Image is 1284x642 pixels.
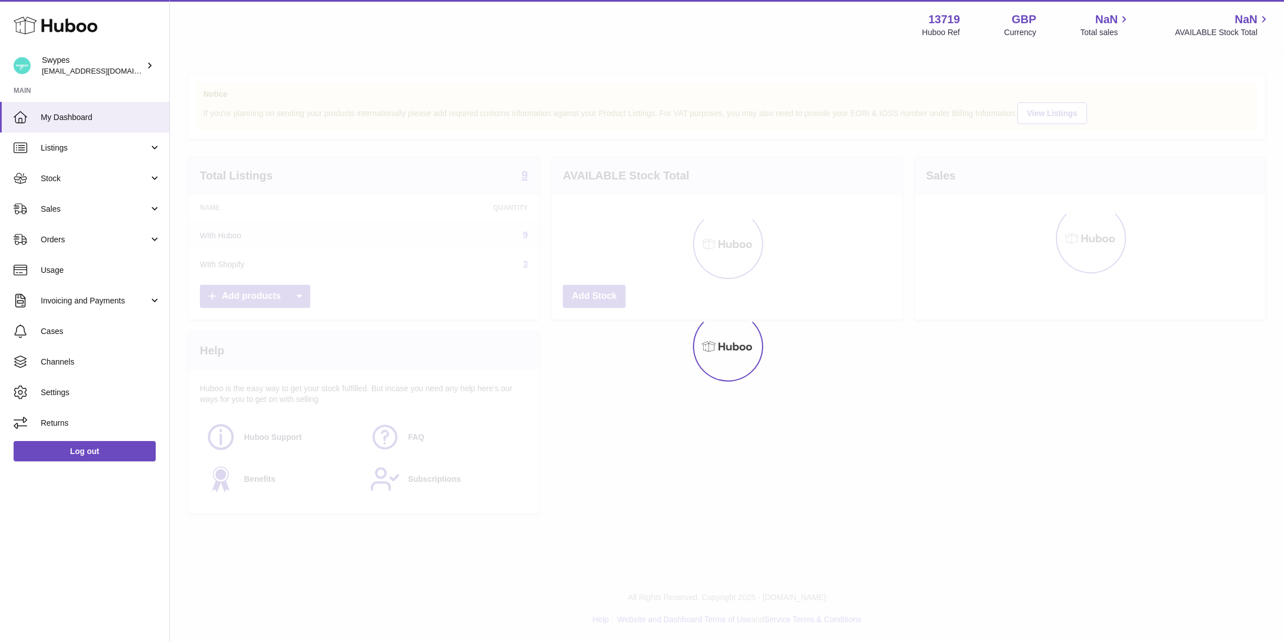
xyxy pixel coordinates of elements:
[14,57,31,74] img: hello@swypes.co.uk
[42,66,166,75] span: [EMAIL_ADDRESS][DOMAIN_NAME]
[1095,12,1118,27] span: NaN
[41,387,161,398] span: Settings
[41,418,161,429] span: Returns
[42,55,144,76] div: Swypes
[41,357,161,367] span: Channels
[41,296,149,306] span: Invoicing and Payments
[1175,12,1270,38] a: NaN AVAILABLE Stock Total
[41,326,161,337] span: Cases
[41,112,161,123] span: My Dashboard
[1080,27,1131,38] span: Total sales
[14,441,156,461] a: Log out
[41,204,149,215] span: Sales
[41,265,161,276] span: Usage
[1004,27,1037,38] div: Currency
[41,143,149,153] span: Listings
[1012,12,1036,27] strong: GBP
[922,27,960,38] div: Huboo Ref
[41,234,149,245] span: Orders
[1235,12,1257,27] span: NaN
[928,12,960,27] strong: 13719
[41,173,149,184] span: Stock
[1080,12,1131,38] a: NaN Total sales
[1175,27,1270,38] span: AVAILABLE Stock Total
